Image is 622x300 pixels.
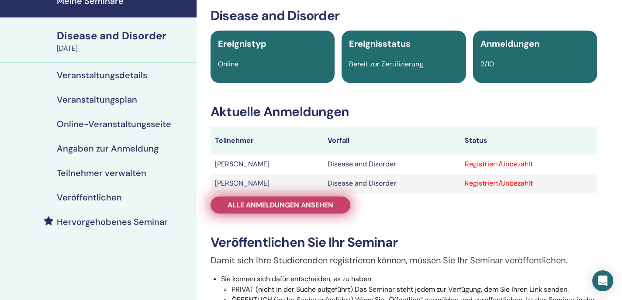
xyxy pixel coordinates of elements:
h4: Veranstaltungsplan [57,94,137,105]
td: [PERSON_NAME] [211,155,323,174]
h4: Online-Veranstaltungsseite [57,119,171,129]
div: Registriert/Unbezahlt [465,178,593,189]
th: Vorfall [323,127,461,155]
h3: Veröffentlichen Sie Ihr Seminar [211,234,597,250]
th: Teilnehmer [211,127,323,155]
span: Anmeldungen [480,38,539,49]
h3: Disease and Disorder [211,8,597,24]
h3: Aktuelle Anmeldungen [211,104,597,120]
td: Disease and Disorder [323,155,461,174]
h4: Hervorgehobenes Seminar [57,217,168,227]
h4: Teilnehmer verwalten [57,168,146,178]
td: [PERSON_NAME] [211,174,323,193]
div: Open Intercom Messenger [592,270,613,291]
span: Online [218,59,238,69]
div: [DATE] [57,43,191,54]
th: Status [460,127,597,155]
h4: Veröffentlichen [57,192,122,203]
span: Bereit zur Zertifizierung [349,59,423,69]
div: Registriert/Unbezahlt [465,159,593,169]
span: Ereignistyp [218,38,266,49]
span: 2/10 [480,59,494,69]
span: Alle Anmeldungen ansehen [228,200,333,210]
a: Alle Anmeldungen ansehen [211,197,350,214]
span: Ereignisstatus [349,38,411,49]
td: Disease and Disorder [323,174,461,193]
p: Damit sich Ihre Studierenden registrieren können, müssen Sie Ihr Seminar veröffentlichen. [211,254,597,267]
a: Disease and Disorder[DATE] [52,28,197,54]
li: PRIVAT (nicht in der Suche aufgeführt) Das Seminar steht jedem zur Verfügung, dem Sie Ihren Link ... [232,284,597,295]
div: Disease and Disorder [57,28,191,43]
h4: Angaben zur Anmeldung [57,143,159,154]
h4: Veranstaltungsdetails [57,70,147,80]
